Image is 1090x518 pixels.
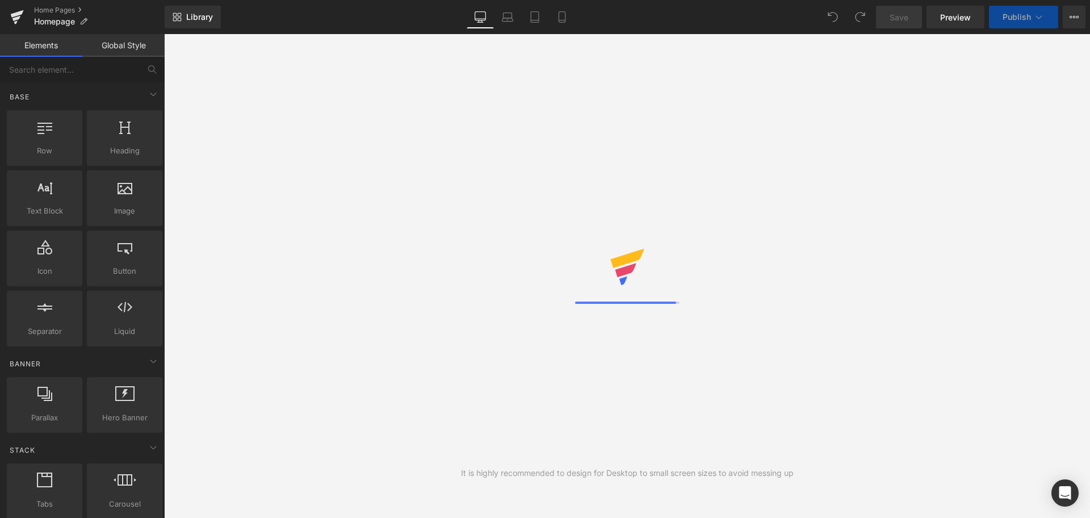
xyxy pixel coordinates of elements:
span: Carousel [90,498,159,510]
span: Separator [10,325,79,337]
span: Hero Banner [90,412,159,424]
span: Preview [940,11,971,23]
span: Stack [9,445,36,456]
a: Mobile [548,6,576,28]
span: Liquid [90,325,159,337]
a: Desktop [467,6,494,28]
a: Home Pages [34,6,165,15]
span: Row [10,145,79,157]
button: More [1063,6,1085,28]
span: Tabs [10,498,79,510]
a: Preview [927,6,984,28]
span: Library [186,12,213,22]
button: Undo [821,6,844,28]
span: Image [90,205,159,217]
div: Open Intercom Messenger [1051,479,1079,507]
a: Laptop [494,6,521,28]
span: Publish [1003,12,1031,22]
a: New Library [165,6,221,28]
button: Publish [989,6,1058,28]
span: Homepage [34,17,75,26]
span: Parallax [10,412,79,424]
span: Save [890,11,908,23]
span: Button [90,265,159,277]
button: Redo [849,6,871,28]
div: It is highly recommended to design for Desktop to small screen sizes to avoid messing up [461,467,794,479]
span: Text Block [10,205,79,217]
span: Icon [10,265,79,277]
span: Banner [9,358,42,369]
span: Base [9,91,31,102]
a: Global Style [82,34,165,57]
a: Tablet [521,6,548,28]
span: Heading [90,145,159,157]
